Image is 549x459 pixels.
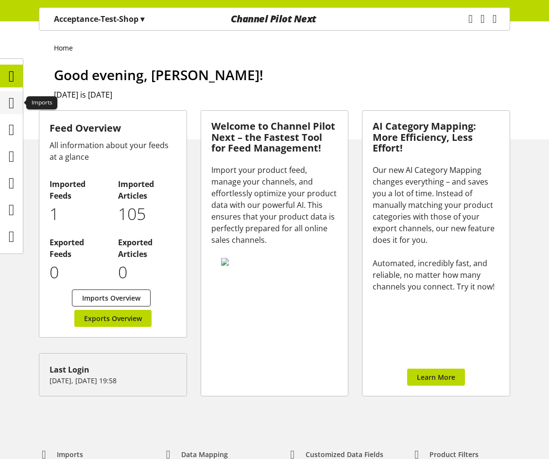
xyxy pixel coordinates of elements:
a: Imports Overview [72,289,151,306]
img: 78e1b9dcff1e8392d83655fcfc870417.svg [221,258,326,266]
div: All information about your feeds at a glance [50,139,176,163]
div: Imports [26,96,57,110]
div: Last Login [50,364,176,375]
h2: Imported Feeds [50,178,108,202]
h2: Exported Articles [118,237,176,260]
h2: Exported Feeds [50,237,108,260]
p: 0 [50,260,108,285]
h2: [DATE] is [DATE] [54,89,510,101]
h3: AI Category Mapping: More Efficiency, Less Effort! [373,121,499,154]
div: Import your product feed, manage your channels, and effortlessly optimize your product data with ... [211,164,338,246]
h3: Welcome to Channel Pilot Next – the Fastest Tool for Feed Management! [211,121,338,154]
p: Acceptance-Test-Shop [54,13,144,25]
p: 105 [118,202,176,226]
span: Imports Overview [82,293,140,303]
span: Learn More [417,372,455,382]
h3: Feed Overview [50,121,176,136]
a: Exports Overview [74,310,152,327]
div: Our new AI Category Mapping changes everything – and saves you a lot of time. Instead of manually... [373,164,499,292]
nav: main navigation [39,7,510,31]
span: Exports Overview [84,313,142,323]
span: ▾ [140,14,144,24]
span: Good evening, [PERSON_NAME]! [54,66,263,84]
p: 0 [118,260,176,285]
p: [DATE], [DATE] 19:58 [50,375,176,386]
p: 1 [50,202,108,226]
a: Learn More [407,369,465,386]
h2: Imported Articles [118,178,176,202]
